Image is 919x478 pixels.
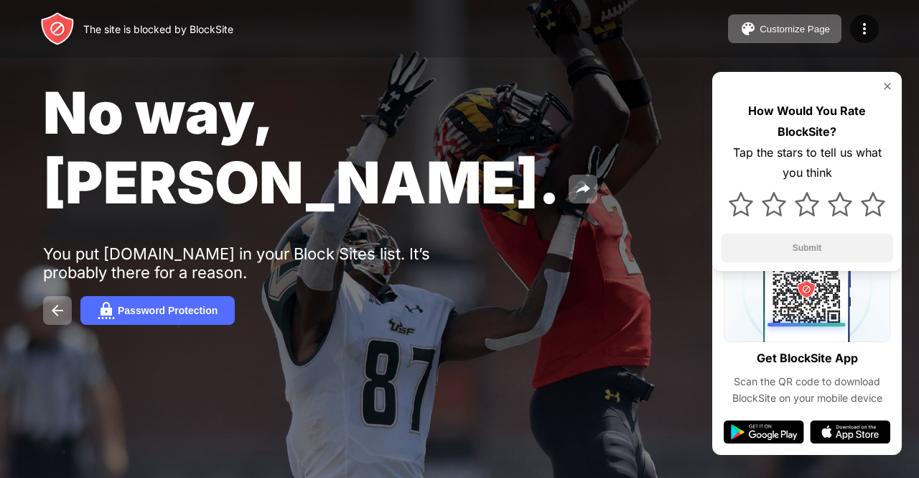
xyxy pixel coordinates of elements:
img: star.svg [729,192,753,216]
img: star.svg [795,192,819,216]
img: app-store.svg [810,420,890,443]
img: password.svg [98,302,115,319]
img: header-logo.svg [40,12,75,46]
span: No way, [PERSON_NAME]. [43,78,560,217]
img: star.svg [828,192,852,216]
div: You put [DOMAIN_NAME] in your Block Sites list. It’s probably there for a reason. [43,244,487,282]
img: back.svg [49,302,66,319]
img: star.svg [762,192,786,216]
div: How Would You Rate BlockSite? [721,101,893,142]
div: Tap the stars to tell us what you think [721,142,893,184]
div: Password Protection [118,305,218,316]
img: menu-icon.svg [856,20,873,37]
button: Customize Page [728,14,841,43]
button: Password Protection [80,296,235,325]
button: Submit [721,234,893,262]
img: rate-us-close.svg [882,81,893,92]
img: share.svg [574,180,592,198]
div: The site is blocked by BlockSite [83,23,233,35]
img: star.svg [861,192,885,216]
div: Customize Page [760,24,830,35]
img: google-play.svg [724,420,804,443]
img: pallet.svg [740,20,757,37]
